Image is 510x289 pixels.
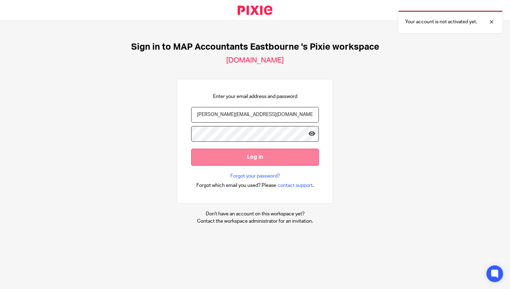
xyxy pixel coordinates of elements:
a: Forgot your password? [230,173,280,180]
h1: Sign in to MAP Accountants Eastbourne 's Pixie workspace [131,42,379,52]
input: Log in [191,149,319,166]
div: . [196,181,314,189]
span: contact support [278,182,313,189]
p: Don't have an account on this workspace yet? [197,210,313,217]
span: Forgot which email you used? Please [196,182,276,189]
p: Your account is not activated yet. [405,18,477,25]
p: Contact the workspace administrator for an invitation. [197,218,313,225]
h2: [DOMAIN_NAME] [226,56,284,65]
p: Enter your email address and password [213,93,297,100]
input: name@example.com [191,107,319,123]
